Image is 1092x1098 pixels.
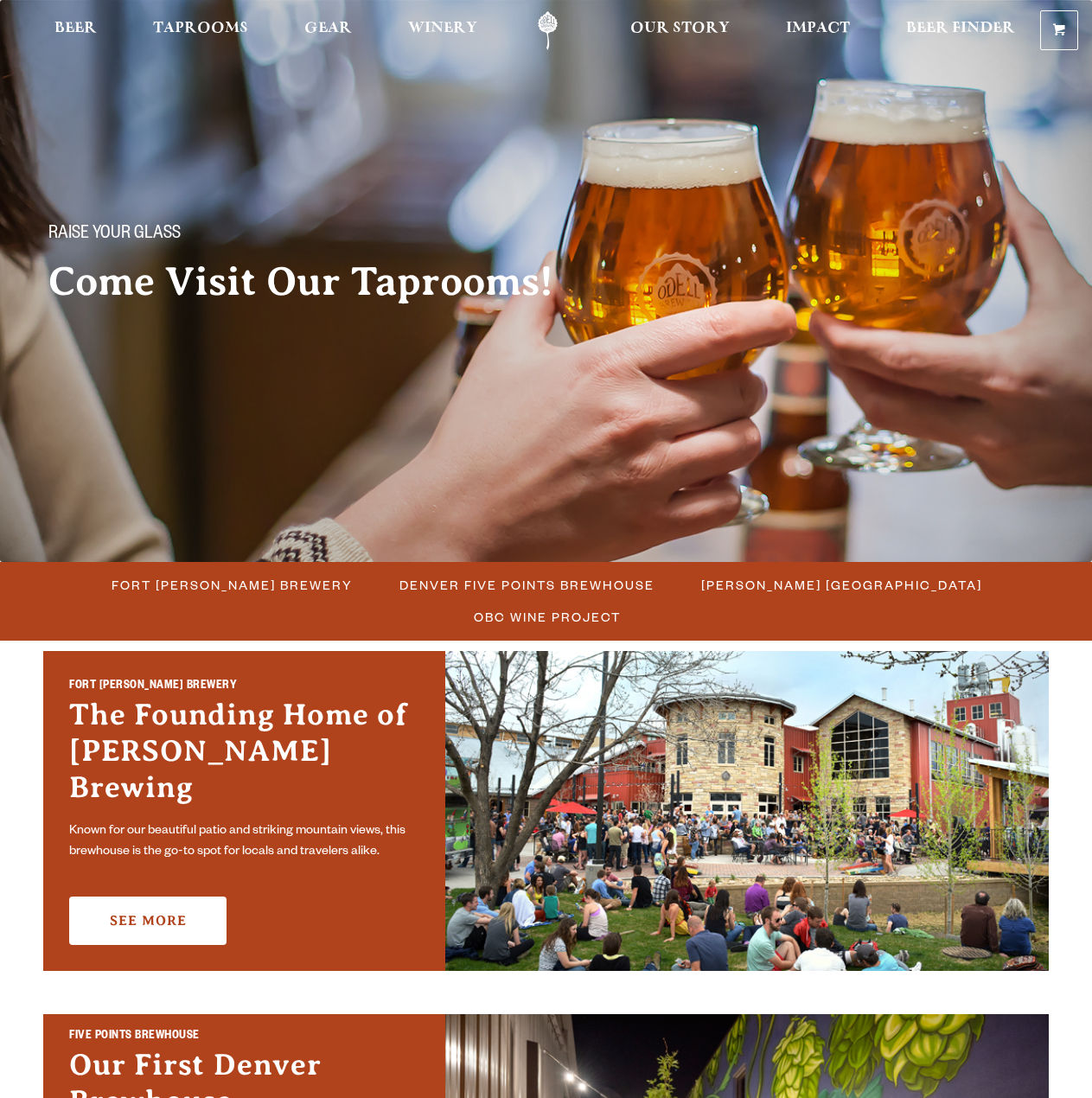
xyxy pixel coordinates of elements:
[691,572,991,597] a: [PERSON_NAME] [GEOGRAPHIC_DATA]
[304,22,352,35] span: Gear
[515,11,580,50] a: Odell Home
[786,22,850,35] span: Impact
[399,572,655,597] span: Denver Five Points Brewhouse
[54,22,97,35] span: Beer
[69,897,227,945] a: See More
[630,22,730,35] span: Our Story
[701,572,982,597] span: [PERSON_NAME] [GEOGRAPHIC_DATA]
[389,572,663,597] a: Denver Five Points Brewhouse
[69,821,419,863] p: Known for our beautiful patio and striking mountain views, this brewhouse is the go-to spot for l...
[463,604,629,629] a: OBC Wine Project
[775,11,861,50] a: Impact
[619,11,741,50] a: Our Story
[153,22,248,35] span: Taprooms
[474,604,621,629] span: OBC Wine Project
[142,11,259,50] a: Taprooms
[445,651,1049,971] img: Fort Collins Brewery & Taproom'
[101,572,361,597] a: Fort [PERSON_NAME] Brewery
[293,11,363,50] a: Gear
[48,224,181,246] span: Raise your glass
[906,22,1015,35] span: Beer Finder
[69,678,419,698] h2: Fort [PERSON_NAME] Brewery
[48,260,588,303] h2: Come Visit Our Taprooms!
[69,1028,419,1048] h2: Five Points Brewhouse
[408,22,477,35] span: Winery
[895,11,1026,50] a: Beer Finder
[69,697,419,814] h3: The Founding Home of [PERSON_NAME] Brewing
[397,11,489,50] a: Winery
[112,572,353,597] span: Fort [PERSON_NAME] Brewery
[43,11,108,50] a: Beer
